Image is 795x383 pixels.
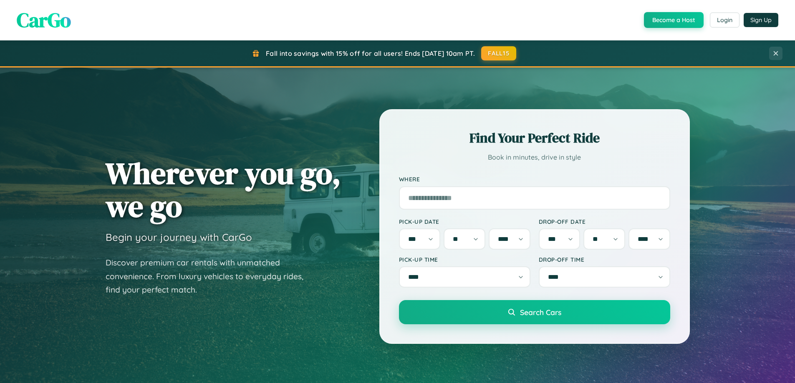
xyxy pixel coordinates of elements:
button: Search Cars [399,300,670,324]
p: Discover premium car rentals with unmatched convenience. From luxury vehicles to everyday rides, ... [106,256,314,297]
label: Pick-up Date [399,218,530,225]
label: Drop-off Date [539,218,670,225]
label: Drop-off Time [539,256,670,263]
button: Sign Up [744,13,778,27]
label: Where [399,176,670,183]
button: FALL15 [481,46,516,60]
h2: Find Your Perfect Ride [399,129,670,147]
button: Login [710,13,739,28]
h3: Begin your journey with CarGo [106,231,252,243]
button: Become a Host [644,12,704,28]
h1: Wherever you go, we go [106,157,341,223]
p: Book in minutes, drive in style [399,151,670,163]
span: Fall into savings with 15% off for all users! Ends [DATE] 10am PT. [266,49,475,58]
span: Search Cars [520,308,561,317]
label: Pick-up Time [399,256,530,263]
span: CarGo [17,6,71,34]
